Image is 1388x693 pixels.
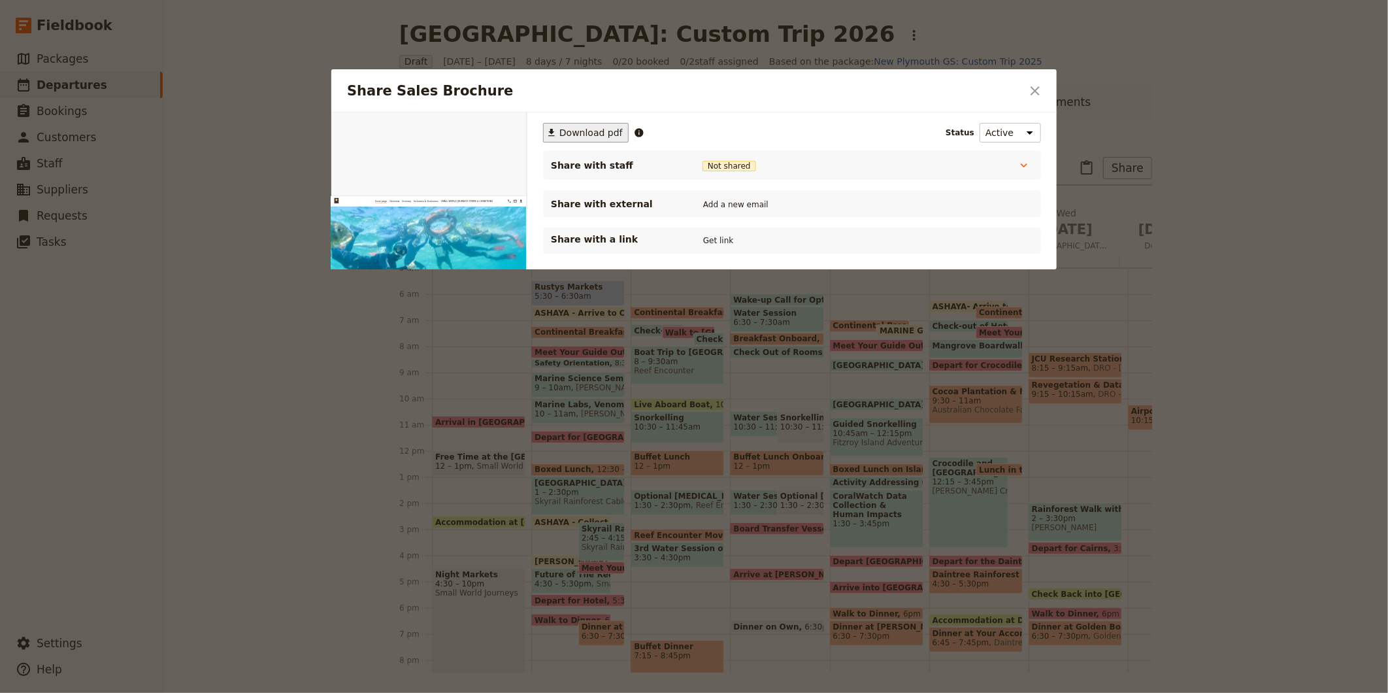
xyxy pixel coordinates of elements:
[700,197,772,212] button: Add a new email
[47,401,699,420] p: Proposal A
[754,10,776,33] button: 07 4054 6693
[150,420,248,436] span: 7 nights & 8 days
[472,13,695,30] a: SMALL WORLD JOURNEYS TERMS & CONDITIONS
[946,127,974,138] span: Status
[1024,80,1046,102] button: Close dialog
[700,233,736,248] button: Get link
[306,13,344,30] a: Itinerary
[355,13,461,30] a: Inclusions & Exclusions
[47,362,699,398] h1: [GEOGRAPHIC_DATA]: Custom Trip
[804,10,826,33] button: Download pdf
[347,81,1021,101] h2: Share Sales Brochure
[190,13,242,30] a: Cover page
[47,420,135,436] span: [DATE] – [DATE]
[980,123,1041,143] select: Status
[702,161,756,171] span: Not shared
[779,10,801,33] a: groups@smallworldjourneys.com.au
[252,13,295,30] a: Overview
[543,123,629,143] button: ​Download pdf
[551,159,682,172] span: Share with staff
[551,197,682,211] span: Share with external
[551,233,682,246] p: Share with a link
[16,8,130,31] img: Small World Journeys logo
[559,126,623,139] span: Download pdf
